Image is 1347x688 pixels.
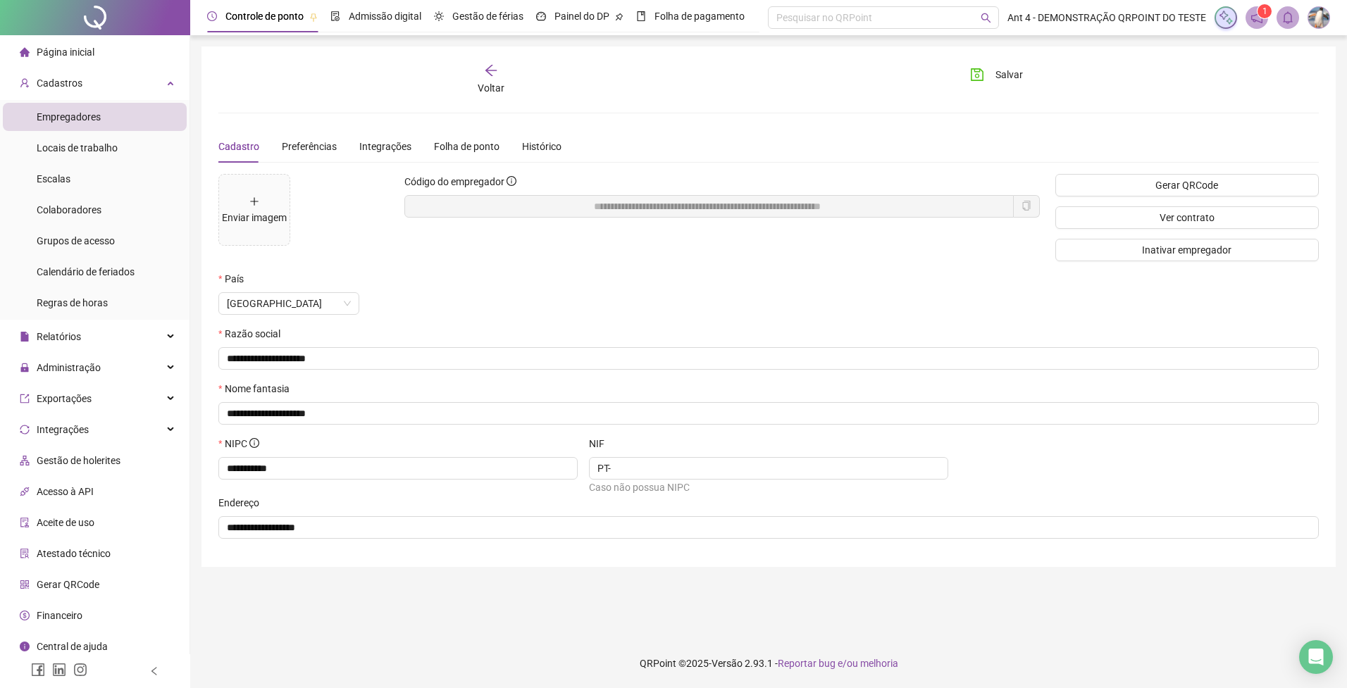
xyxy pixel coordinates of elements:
span: book [636,11,646,21]
span: dollar [20,611,30,620]
span: Calendário de feriados [37,266,135,277]
img: 470 [1308,7,1329,28]
span: sync [20,425,30,434]
div: Open Intercom Messenger [1299,640,1333,674]
sup: 1 [1258,4,1272,18]
span: audit [20,518,30,527]
span: 1 [1262,6,1267,16]
span: info-circle [20,642,30,651]
span: Integrações [37,424,89,435]
span: Escalas [37,173,70,184]
span: pushpin [309,13,318,21]
span: Locais de trabalho [37,142,118,154]
span: Administração [37,362,101,373]
span: Voltar [478,82,504,94]
span: Relatórios [37,331,81,342]
div: Integrações [359,139,411,154]
span: bell [1281,11,1294,24]
span: apartment [20,456,30,465]
span: Portugal [227,293,351,314]
button: Salvar [960,63,1033,86]
span: Regras de horas [37,297,108,308]
span: Atestado técnico [37,548,111,559]
span: Cadastros [37,77,82,89]
span: api [20,487,30,496]
div: Enviar imagem [222,210,287,225]
span: País [225,271,244,287]
button: Ver contrato [1055,206,1319,229]
span: Reportar bug e/ou melhoria [778,658,898,669]
label: NIF [589,436,614,451]
span: copy [1022,201,1031,211]
span: Controle de ponto [225,11,304,22]
span: sun [434,11,444,21]
span: PT- [597,461,611,476]
span: arrow-left [484,63,498,77]
span: Acesso à API [37,486,94,497]
label: Endereço [218,495,268,511]
span: Preferências [282,141,337,152]
span: Nome fantasia [225,381,290,396]
span: pushpin [615,13,623,21]
span: NIPC [225,436,259,451]
span: Gerar QRCode [1155,177,1218,193]
span: linkedin [52,663,66,677]
span: Gestão de férias [452,11,523,22]
span: Grupos de acesso [37,235,115,246]
span: file-done [330,11,340,21]
span: info-circle [507,176,516,186]
span: Exportações [37,393,92,404]
span: solution [20,549,30,558]
span: export [20,394,30,404]
div: Cadastro [218,139,259,154]
span: Código do empregador [404,176,504,187]
span: plus [249,196,259,206]
span: Central de ajuda [37,641,108,652]
span: Ant 4 - DEMONSTRAÇÃO QRPOINT DO TESTE [1007,10,1206,25]
span: Financeiro [37,610,82,621]
span: info-circle [249,438,259,448]
span: Empregadores [37,111,101,123]
span: Gestão de holerites [37,455,120,466]
span: Página inicial [37,46,94,58]
div: Caso não possua NIPC [589,480,948,495]
span: instagram [73,663,87,677]
span: Folha de pagamento [654,11,745,22]
span: facebook [31,663,45,677]
span: clock-circle [207,11,217,21]
span: Colaboradores [37,204,101,215]
footer: QRPoint © 2025 - 2.93.1 - [190,639,1347,688]
span: left [149,666,159,676]
span: Gerar QRCode [37,579,99,590]
span: search [981,13,991,23]
span: Razão social [225,326,280,342]
span: user-add [20,78,30,88]
span: Versão [712,658,743,669]
span: dashboard [536,11,546,21]
span: file [20,332,30,342]
span: Aceite de uso [37,517,94,528]
span: Inativar empregador [1142,242,1231,258]
span: lock [20,363,30,373]
div: Folha de ponto [434,139,499,154]
img: sparkle-icon.fc2bf0ac1784a2077858766a79e2daf3.svg [1218,10,1234,25]
span: notification [1250,11,1263,24]
div: Histórico [522,139,561,154]
span: Salvar [995,67,1023,82]
button: Inativar empregador [1055,239,1319,261]
span: qrcode [20,580,30,589]
button: Gerar QRCode [1055,174,1319,196]
span: Painel do DP [554,11,609,22]
span: Admissão digital [349,11,421,22]
span: save [970,68,984,82]
span: Ver contrato [1160,210,1215,225]
span: home [20,47,30,57]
